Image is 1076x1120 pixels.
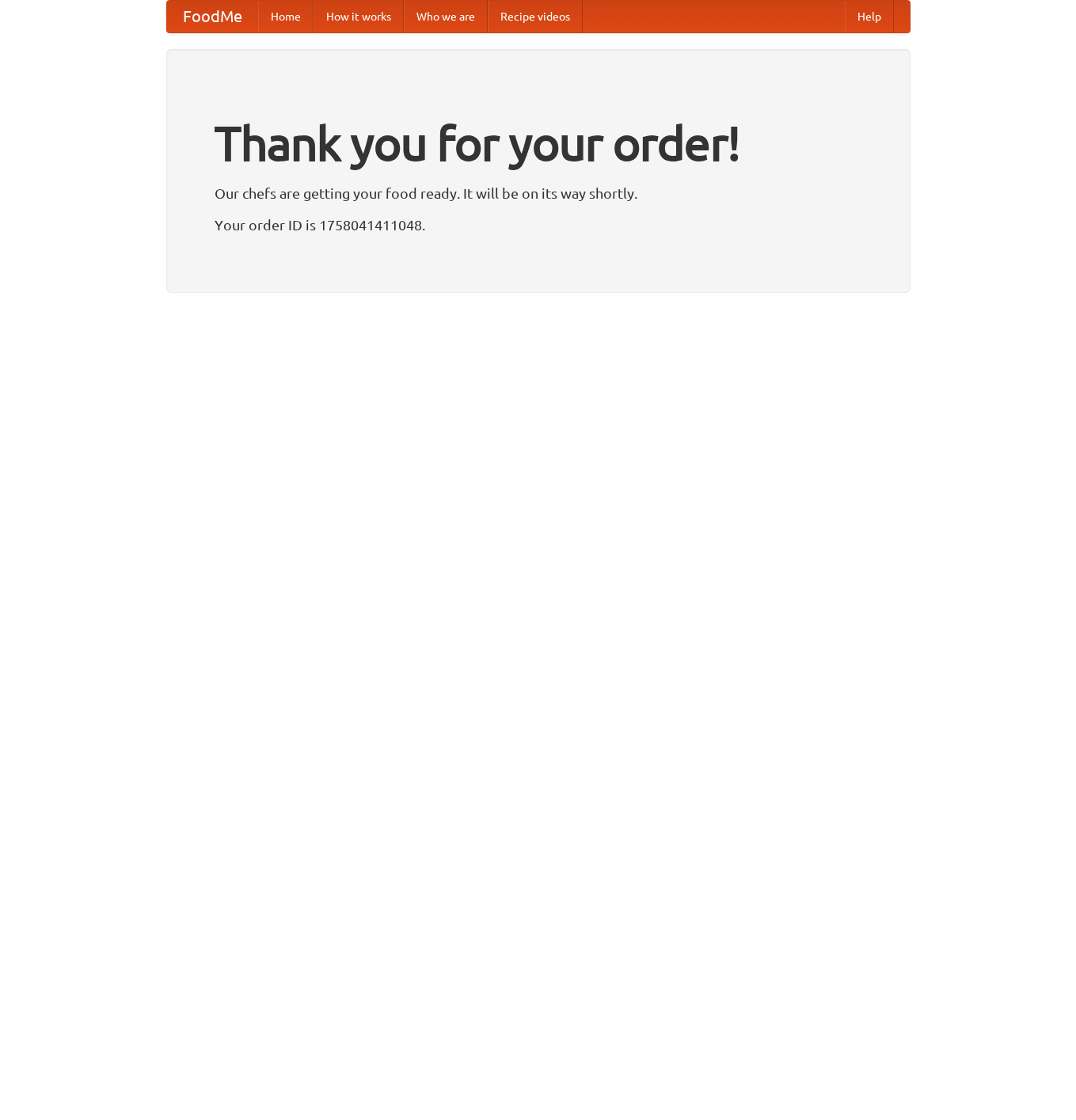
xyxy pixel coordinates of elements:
a: Who we are [404,1,488,32]
a: Help [845,1,894,32]
a: FoodMe [167,1,258,32]
a: Recipe videos [488,1,583,32]
a: Home [258,1,314,32]
h1: Thank you for your order! [215,105,862,181]
p: Our chefs are getting your food ready. It will be on its way shortly. [215,181,862,205]
a: How it works [314,1,404,32]
p: Your order ID is 1758041411048. [215,213,862,237]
